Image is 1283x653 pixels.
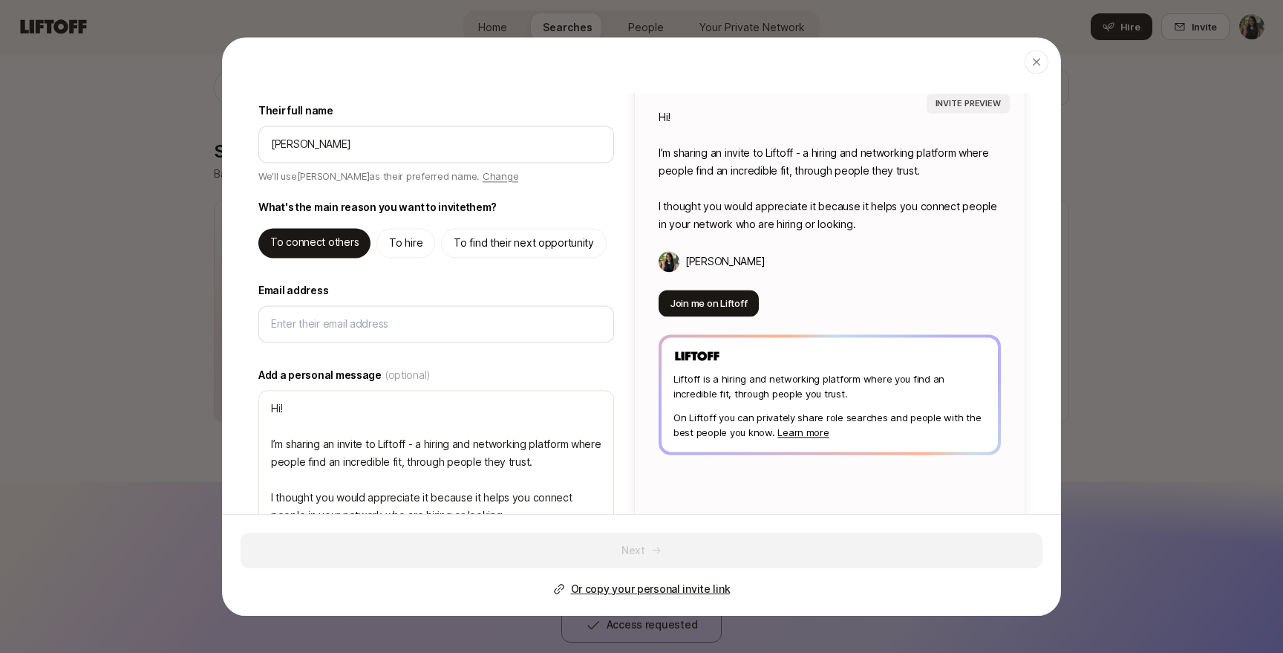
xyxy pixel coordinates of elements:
p: To hire [389,234,422,252]
p: What's the main reason you want to invite them ? [258,198,497,216]
p: On Liftoff you can privately share role searches and people with the best people you know. [673,411,986,441]
span: Change [483,170,518,182]
p: INVITE PREVIEW [936,97,1001,110]
input: e.g. Liv Carter [271,135,601,153]
button: Or copy your personal invite link [553,579,731,597]
img: Liftoff Logo [673,349,721,363]
p: Liftoff is a hiring and networking platform where you find an incredible fit, through people you ... [673,372,986,402]
img: Yesha [659,251,679,272]
p: We'll use [PERSON_NAME] as their preferred name. [258,169,518,186]
p: To find their next opportunity [454,234,594,252]
span: (optional) [385,366,431,384]
p: Hi! I’m sharing an invite to Liftoff - a hiring and networking platform where people find an incr... [659,108,1001,233]
button: Join me on Liftoff [659,290,759,316]
p: [PERSON_NAME] [685,253,765,270]
input: Enter their email address [271,315,601,333]
p: To connect others [270,233,359,251]
label: Their full name [258,102,614,120]
p: Or copy your personal invite link [571,579,731,597]
label: Email address [258,282,614,299]
label: Add a personal message [258,366,614,384]
a: Learn more [777,427,829,439]
textarea: Hi! I’m sharing an invite to Liftoff - a hiring and networking platform where people find an incr... [258,390,614,534]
